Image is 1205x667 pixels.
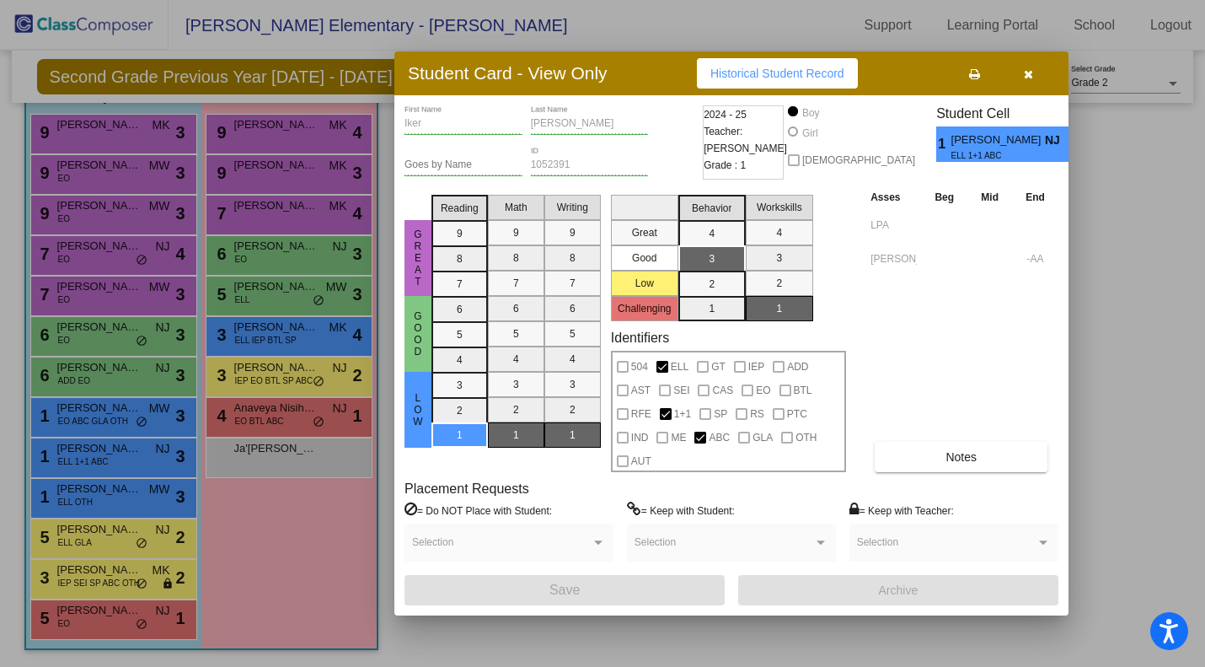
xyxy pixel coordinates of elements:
[870,246,917,272] input: assessment
[756,380,770,401] span: EO
[712,380,733,401] span: CAS
[410,229,426,288] span: Great
[631,428,649,448] span: IND
[549,583,580,597] span: Save
[611,330,669,346] label: Identifiers
[408,62,608,83] h3: Student Card - View Only
[710,67,844,80] span: Historical Student Record
[875,442,1047,472] button: Notes
[967,188,1012,207] th: Mid
[404,481,529,497] label: Placement Requests
[531,159,649,171] input: Enter ID
[404,502,552,519] label: = Do NOT Place with Student:
[410,392,426,428] span: Low
[738,575,1058,605] button: Archive
[709,428,730,448] span: ABC
[750,404,764,424] span: RS
[631,380,651,401] span: AST
[879,584,918,597] span: Archive
[671,428,686,448] span: ME
[936,105,1083,121] h3: Student Cell
[951,149,1033,162] span: ELL 1+1 ABC
[714,404,727,424] span: SP
[697,58,858,89] button: Historical Student Record
[801,105,820,121] div: Boy
[674,404,691,424] span: 1+1
[404,159,522,171] input: goes by name
[801,126,818,141] div: Girl
[870,212,917,238] input: assessment
[951,132,1045,149] span: [PERSON_NAME]
[711,357,726,377] span: GT
[787,404,807,424] span: PTC
[752,428,773,448] span: GLA
[795,428,817,448] span: OTH
[631,451,651,471] span: AUT
[1068,134,1083,154] span: 3
[404,575,725,605] button: Save
[748,357,764,377] span: IEP
[849,502,954,519] label: = Keep with Teacher:
[410,310,426,358] span: Good
[671,357,688,377] span: ELL
[936,134,951,154] span: 1
[673,380,689,401] span: SEI
[945,450,977,464] span: Notes
[704,157,746,174] span: Grade : 1
[631,357,648,377] span: 504
[627,502,735,519] label: = Keep with Student:
[631,404,651,424] span: RFE
[704,106,747,123] span: 2024 - 25
[866,188,921,207] th: Asses
[921,188,967,207] th: Beg
[787,357,808,377] span: ADD
[794,380,812,401] span: BTL
[1045,132,1068,149] span: NJ
[1012,188,1058,207] th: End
[802,150,915,170] span: [DEMOGRAPHIC_DATA]
[704,123,787,157] span: Teacher: [PERSON_NAME]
